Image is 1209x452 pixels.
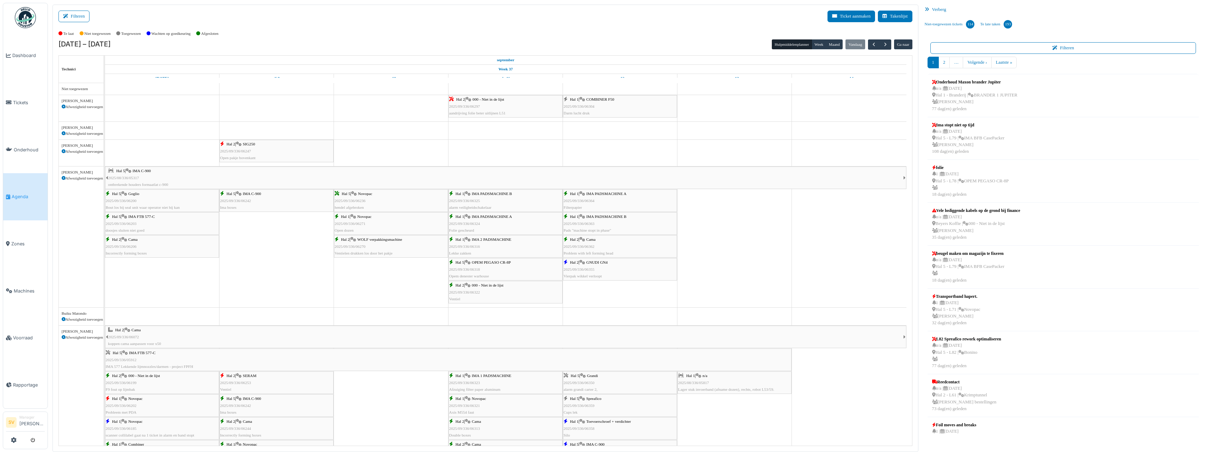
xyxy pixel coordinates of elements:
span: Open dozen [335,228,354,232]
div: [PERSON_NAME] [62,125,101,131]
a: 14 september 2025 [843,74,855,83]
div: Afwezigheid toevoegen [62,104,101,110]
span: Novopac [128,419,142,423]
a: Vele losliggende kabels op de grond bij finance n/a |[DATE] Beyers Koffie |000 - Niet in de lijst... [930,206,1022,243]
div: | [106,190,218,211]
span: IMA PADSMACHINE B [586,214,626,219]
span: 2025/09/336/06318 [449,267,480,271]
a: L82 Spreafico rework optimaliseren n/a |[DATE] Hal 5 - L82 |Bonino 77 dag(en) geleden [930,334,1003,371]
a: Niet-toegewezen tickets [922,15,978,34]
span: Tickets [13,99,45,106]
span: Hal 1 [112,442,121,446]
span: 2025/09/336/06202 [106,403,137,408]
span: SIG250 [243,142,255,146]
span: Hal 1 [570,419,579,423]
button: Week [812,39,826,49]
span: Hal 2 [455,419,464,423]
span: Hal 2 [341,237,350,241]
a: … [949,57,963,68]
a: 9 september 2025 [272,74,281,83]
a: 12 september 2025 [614,74,626,83]
span: Hal 5 [455,260,464,264]
div: | [220,395,333,416]
span: 2025/09/336/06199 [106,381,137,385]
div: n/a | [DATE] Hal 5 - L79 | IMA BFB CasePacker [PERSON_NAME] 108 dag(en) geleden [932,128,1005,155]
span: 2025/09/336/06324 [449,221,480,226]
label: Afgesloten [201,31,218,37]
span: 2025/09/336/06364 [564,199,595,203]
span: alarm grandi carter 2, [564,387,597,391]
span: Hal 1 [455,237,464,241]
div: Afwezigheid toevoegen [62,316,101,322]
div: | [106,213,218,234]
span: 2025/09/336/06297 [449,104,480,108]
div: | [335,236,447,257]
span: 2025/09/336/06321 [449,403,480,408]
a: 10 september 2025 [384,74,398,83]
a: folie 1 |[DATE] Hal 5 - L78 |OPEM PEGASO CR-8P 18 dag(en) geleden [930,163,1011,200]
span: Ima boxes [220,205,236,209]
span: scanner collilabel gaat na 1 ticket in alarm en band stopt [106,433,194,437]
div: | [678,372,791,393]
a: 13 september 2025 [728,74,741,83]
button: Hulpmiddelenplanner [772,39,812,49]
span: Silo [564,433,570,437]
button: Filteren [930,42,1196,54]
span: Incorrectly forming boxes [220,433,261,437]
span: Novopac [358,192,372,196]
span: 2025/09/336/06350 [564,381,595,385]
span: Cama [472,419,481,423]
a: Te late taken [977,15,1015,34]
span: IMA 577 Lekkende lijmnozzles/darmen - project FPFH [106,364,193,369]
span: Novopac [128,396,142,401]
span: alarm veiligheidschakelaar [449,205,491,209]
span: Hal 1 [570,192,579,196]
div: | [564,418,676,439]
div: Verberg [922,5,1205,15]
span: Hal 1 [570,214,579,219]
span: 2025/09/336/06242 [220,403,251,408]
div: Transportband hapert. [932,293,980,300]
span: 000 - Niet in de lijst [472,283,503,287]
li: SV [6,417,17,428]
span: Machines [14,288,45,294]
label: Wachten op goedkeuring [151,31,191,37]
span: Hal 1 [455,214,464,219]
span: Hal 2 [455,442,464,446]
span: IMA PADSMACHINE B [472,192,512,196]
span: Cama [128,237,137,241]
span: IMA FTB 577-C [128,214,155,219]
a: Transportband hapert. 1 |[DATE] Hal 5 - L71 |Novopac [PERSON_NAME]32 dag(en) geleden [930,291,982,328]
span: doosjes sluiten niet goed [106,228,144,232]
span: Hal 2 [455,283,464,287]
a: Tickets [3,79,48,126]
span: 2025/09/336/06304 [564,104,595,108]
span: 2025/09/336/06359 [564,403,595,408]
div: L82 Spreafico rework optimaliseren [932,336,1001,342]
span: 000 - Niet in de lijst [128,373,160,378]
span: 2025/09/336/06203 [106,221,137,226]
span: Double boxes [449,433,471,437]
span: 2025/09/336/06072 [108,335,139,339]
span: Filterpapier [564,205,582,209]
div: | [564,213,676,234]
a: Agenda [3,173,48,220]
div: | [106,395,218,416]
span: OPEM PEGASO CR-8P [472,260,511,264]
span: Hal 5 [227,396,235,401]
span: 2025/09/336/06358 [564,426,595,431]
button: Volgende [879,39,891,50]
div: n/a | [DATE] Hal 5 - L79 | IMA BFB CasePacker 18 dag(en) geleden [932,257,1005,284]
div: Onderhoud Maxon brander Jupiter [932,79,1018,85]
span: Hal 1 [227,442,235,446]
span: Hal 2 [115,328,124,332]
div: 193 [1004,20,1012,29]
div: | [220,372,333,393]
span: WOLF verpakkingsmachine [357,237,402,241]
div: | [449,96,562,117]
span: 2025/09/336/06244 [220,426,251,431]
span: Hal 1 [455,192,464,196]
a: Dashboard [3,32,48,79]
span: Vierpak wikkel verloopt [564,274,602,278]
a: Zones [3,220,48,268]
